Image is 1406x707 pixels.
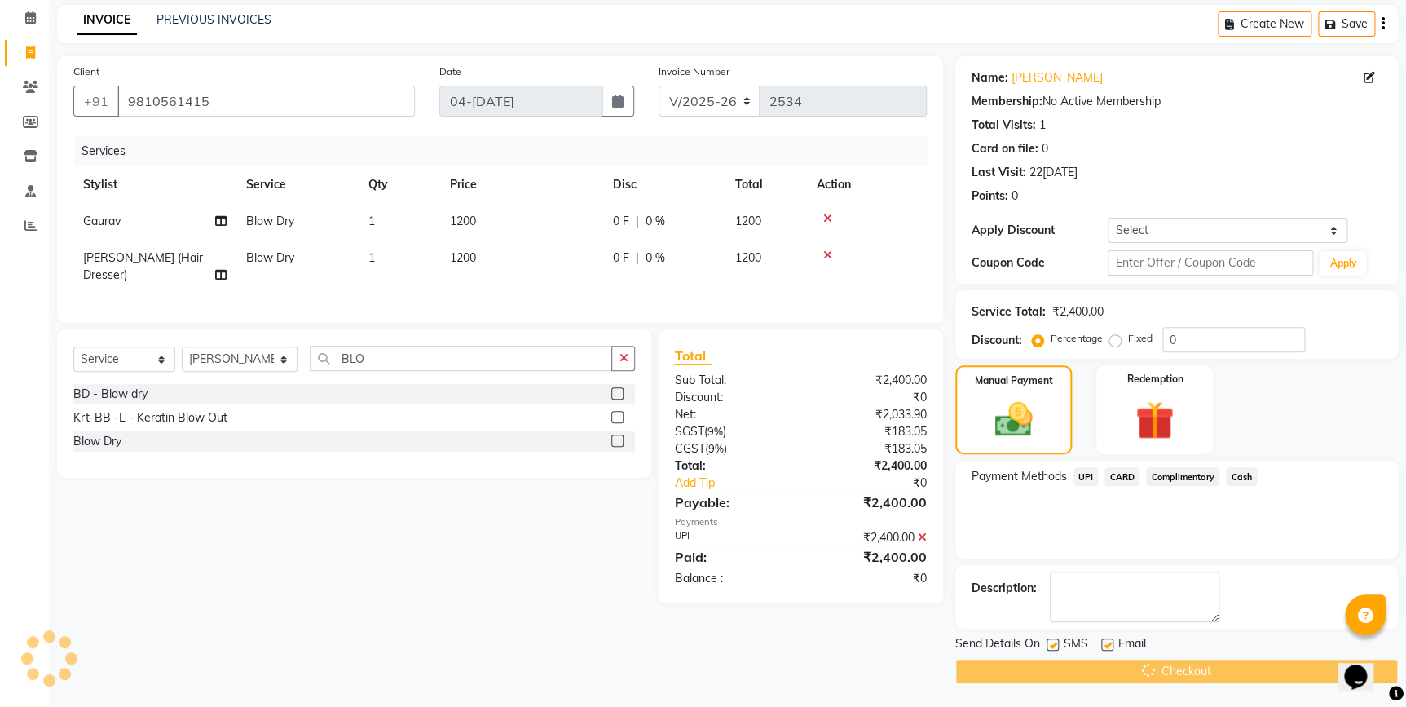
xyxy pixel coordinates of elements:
div: ₹183.05 [800,423,939,440]
a: PREVIOUS INVOICES [156,12,271,27]
div: Balance : [662,570,800,587]
label: Fixed [1128,331,1153,346]
label: Percentage [1051,331,1103,346]
th: Total [725,166,807,203]
div: Total Visits: [972,117,1036,134]
button: +91 [73,86,119,117]
span: 0 F [613,250,629,267]
div: Coupon Code [972,254,1108,272]
div: Card on file: [972,140,1038,157]
span: 0 % [646,250,665,267]
div: Net: [662,406,800,423]
span: Email [1118,635,1146,656]
img: _gift.svg [1123,396,1186,444]
span: Payment Methods [972,468,1067,485]
button: Create New [1218,11,1311,37]
span: SMS [1064,635,1088,656]
a: Add Tip [662,475,823,492]
div: ₹2,400.00 [800,372,939,389]
div: 22[DATE] [1029,164,1078,181]
div: 0 [1042,140,1048,157]
span: 1200 [735,214,761,228]
div: ( ) [662,423,800,440]
th: Stylist [73,166,236,203]
span: Cash [1226,467,1257,486]
div: Paid: [662,547,800,567]
div: Sub Total: [662,372,800,389]
div: ₹0 [800,389,939,406]
iframe: chat widget [1338,642,1390,691]
span: 1 [368,250,375,265]
button: Save [1318,11,1375,37]
span: 1200 [735,250,761,265]
div: ( ) [662,440,800,457]
span: | [636,213,639,230]
div: Apply Discount [972,222,1108,239]
span: Gaurav [83,214,121,228]
div: Membership: [972,93,1042,110]
div: Services [75,136,939,166]
input: Search or Scan [310,346,613,371]
div: Total: [662,457,800,475]
label: Manual Payment [974,373,1052,388]
div: 0 [1012,188,1018,205]
span: 0 % [646,213,665,230]
span: Complimentary [1146,467,1219,486]
div: ₹183.05 [800,440,939,457]
span: SGST [674,424,703,439]
span: 9% [707,442,723,455]
img: _cash.svg [983,398,1043,441]
th: Action [807,166,927,203]
span: Blow Dry [246,214,294,228]
div: ₹2,400.00 [800,457,939,475]
input: Search by Name/Mobile/Email/Code [117,86,415,117]
div: Points: [972,188,1008,205]
label: Invoice Number [659,64,729,79]
span: UPI [1073,467,1099,486]
span: CARD [1104,467,1139,486]
div: ₹0 [823,475,938,492]
div: ₹2,400.00 [800,493,939,512]
div: Name: [972,69,1008,86]
a: [PERSON_NAME] [1012,69,1103,86]
label: Client [73,64,99,79]
span: 1200 [450,214,476,228]
div: No Active Membership [972,93,1382,110]
button: Apply [1320,251,1366,276]
div: Service Total: [972,303,1046,320]
div: Discount: [972,332,1022,349]
div: Krt-BB -L - Keratin Blow Out [73,409,227,426]
div: Last Visit: [972,164,1026,181]
span: Total [674,347,712,365]
span: Blow Dry [246,250,294,265]
span: 0 F [613,213,629,230]
div: Payable: [662,493,800,512]
th: Qty [359,166,440,203]
div: ₹2,400.00 [800,547,939,567]
span: 1 [368,214,375,228]
div: ₹2,400.00 [1052,303,1104,320]
div: ₹0 [800,570,939,587]
th: Disc [603,166,725,203]
div: Discount: [662,389,800,406]
div: BD - Blow dry [73,386,148,403]
span: 9% [707,425,722,438]
span: 1200 [450,250,476,265]
span: [PERSON_NAME] (Hair Dresser) [83,250,203,282]
span: Send Details On [955,635,1040,656]
div: UPI [662,529,800,546]
input: Enter Offer / Coupon Code [1108,250,1313,276]
a: INVOICE [77,6,137,35]
div: Description: [972,580,1037,597]
th: Service [236,166,359,203]
label: Date [439,64,461,79]
label: Redemption [1126,372,1183,387]
th: Price [440,166,603,203]
div: Payments [674,515,926,529]
span: | [636,250,639,267]
div: ₹2,400.00 [800,529,939,546]
span: CGST [674,441,704,456]
div: 1 [1039,117,1046,134]
div: Blow Dry [73,433,121,450]
div: ₹2,033.90 [800,406,939,423]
